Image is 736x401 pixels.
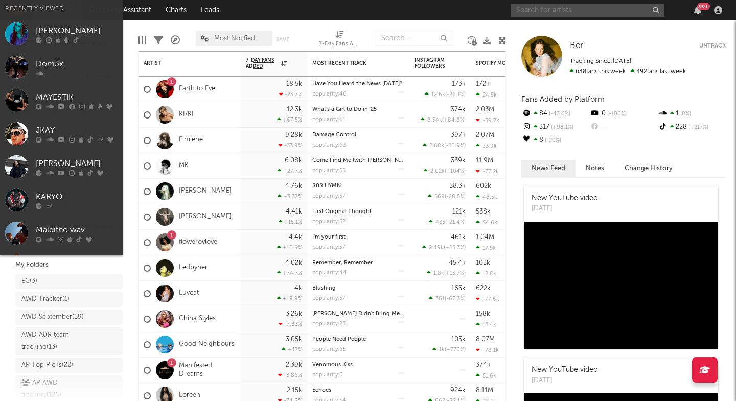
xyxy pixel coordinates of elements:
div: Dom3x [36,58,118,70]
div: 11.9M [476,157,493,164]
a: 808 HYMN [312,183,341,189]
span: +25.3 % [445,245,464,251]
a: Good Neighbours [179,340,235,349]
span: -43.6 % [547,111,570,117]
div: 121k [452,208,466,215]
div: 1 [658,107,726,121]
div: ( ) [424,168,466,174]
div: 1.04M [476,234,494,241]
div: I'm your first [312,234,404,240]
div: Damage Control [312,132,404,138]
a: Venomous Kiss [312,362,353,368]
div: Artist [144,60,220,66]
div: 9.28k [285,132,302,138]
a: Earth to Eve [179,85,215,93]
span: -28.5 % [446,194,464,200]
div: 538k [476,208,491,215]
div: ( ) [427,270,466,276]
div: +19.9 % [277,295,302,302]
div: 2.15k [287,387,302,394]
div: ( ) [428,193,466,200]
a: I'm your first [312,234,346,240]
span: -26.1 % [447,92,464,98]
a: People Need People [312,337,366,342]
div: [PERSON_NAME] [36,25,118,37]
span: 8.54k [427,117,442,123]
span: -21.4 % [447,220,464,225]
a: Echoes [312,388,331,393]
span: Ber [570,41,583,50]
div: 51.6k [476,372,496,379]
a: Have You Heard the News [DATE]? [312,81,402,87]
div: popularity: 55 [312,168,346,174]
div: popularity: 57 [312,245,346,250]
div: +74.7 % [277,270,302,276]
a: [PERSON_NAME] Didn't Bring Me This Far! [312,311,424,317]
a: Luvcat [179,289,199,298]
div: Blushing [312,286,404,291]
a: [PERSON_NAME] [179,213,232,221]
div: Jesus Didn't Bring Me This Far! [312,311,404,317]
div: 2.03M [476,106,494,113]
div: Come Find Me (with Clementine Douglas) [312,158,404,163]
span: +104 % [446,169,464,174]
div: 99 + [697,3,710,10]
div: -23.7 % [279,91,302,98]
div: 12.8k [476,270,496,277]
button: Save [276,37,289,42]
div: 58.3k [449,183,466,190]
div: ( ) [421,116,466,123]
div: 172k [476,81,490,87]
span: Fans Added by Platform [521,96,605,103]
div: My Folders [15,259,123,271]
div: -78.1k [476,347,499,353]
a: Elmiene [179,136,203,145]
div: 397k [451,132,466,138]
div: 374k [476,362,491,368]
div: New YouTube video [532,365,598,375]
span: 2.68k [429,143,444,149]
div: 0 [589,107,657,121]
div: 808 HYMN [312,183,404,189]
span: 361 [435,296,445,302]
span: -26.9 % [446,143,464,149]
div: People Need People [312,337,404,342]
span: Tracking Since: [DATE] [570,58,631,64]
div: 2.39k [286,362,302,368]
a: Blushing [312,286,336,291]
div: ( ) [432,346,466,353]
span: +770 % [446,347,464,353]
div: MAYESTIK [36,91,118,104]
div: +47 % [282,346,302,353]
div: EC ( 3 ) [21,275,37,288]
div: popularity: 57 [312,296,346,301]
a: Damage Control [312,132,356,138]
div: 3.05k [286,336,302,343]
button: 99+ [694,6,701,14]
div: -77.2k [476,168,499,175]
div: Venomous Kiss [312,362,404,368]
div: 12.3k [287,106,302,113]
div: -- [589,121,657,134]
div: +15.1 % [279,219,302,225]
span: +84.8 % [444,117,464,123]
span: 12.6k [431,92,445,98]
div: 84 [521,107,589,121]
span: 2.02k [430,169,445,174]
div: 24.5k [476,91,497,98]
div: 317 [521,121,589,134]
div: -33.9 % [279,142,302,149]
div: Spotify Monthly Listeners [476,60,553,66]
input: Search for artists [511,4,664,17]
div: -39.7k [476,117,499,124]
span: 492 fans last week [570,68,686,75]
div: popularity: 65 [312,347,346,352]
div: 163k [451,285,466,292]
div: 4.41k [286,208,302,215]
input: Search... [376,31,452,46]
div: 4.76k [285,183,302,190]
div: -77.6k [476,296,499,302]
div: A&R Pipeline [171,26,180,55]
div: ( ) [429,219,466,225]
div: popularity: 46 [312,91,347,97]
